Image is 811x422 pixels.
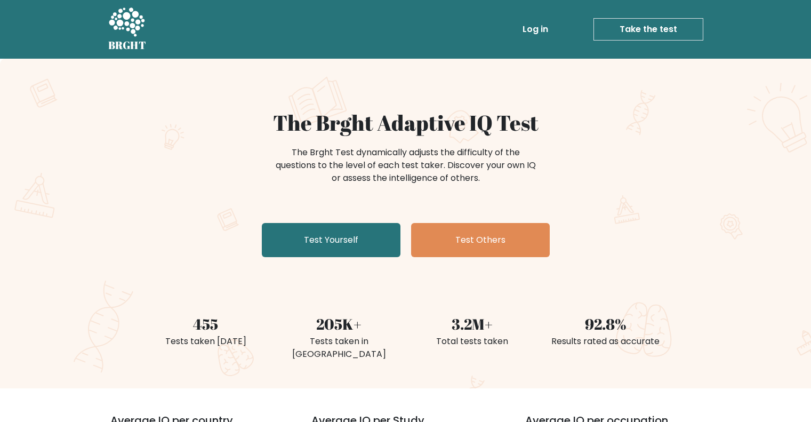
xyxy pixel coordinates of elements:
div: 455 [146,313,266,335]
a: BRGHT [108,4,147,54]
div: Tests taken [DATE] [146,335,266,348]
h5: BRGHT [108,39,147,52]
h1: The Brght Adaptive IQ Test [146,110,666,136]
a: Test Yourself [262,223,400,257]
div: Total tests taken [412,335,533,348]
a: Log in [518,19,552,40]
div: Tests taken in [GEOGRAPHIC_DATA] [279,335,399,361]
div: 205K+ [279,313,399,335]
div: Results rated as accurate [545,335,666,348]
a: Test Others [411,223,550,257]
div: 92.8% [545,313,666,335]
div: 3.2M+ [412,313,533,335]
div: The Brght Test dynamically adjusts the difficulty of the questions to the level of each test take... [272,146,539,185]
a: Take the test [593,18,703,41]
